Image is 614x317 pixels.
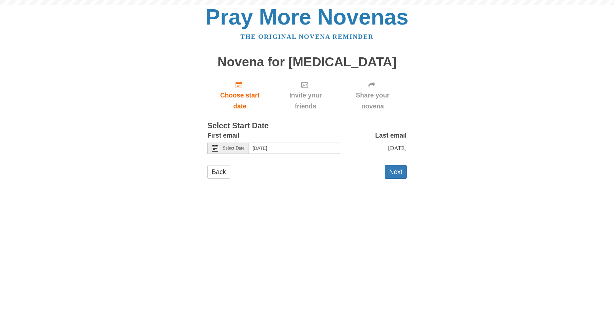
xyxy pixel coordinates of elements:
[385,165,407,179] button: Next
[207,130,240,141] label: First email
[345,90,400,112] span: Share your novena
[207,165,230,179] a: Back
[223,146,244,151] span: Select Date
[207,76,272,115] a: Choose start date
[388,145,407,151] span: [DATE]
[272,76,339,115] div: Click "Next" to confirm your start date first.
[339,76,407,115] div: Click "Next" to confirm your start date first.
[206,5,409,29] a: Pray More Novenas
[375,130,407,141] label: Last email
[214,90,266,112] span: Choose start date
[207,122,407,130] h3: Select Start Date
[241,33,374,40] a: The original novena reminder
[279,90,332,112] span: Invite your friends
[207,55,407,69] h1: Novena for [MEDICAL_DATA]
